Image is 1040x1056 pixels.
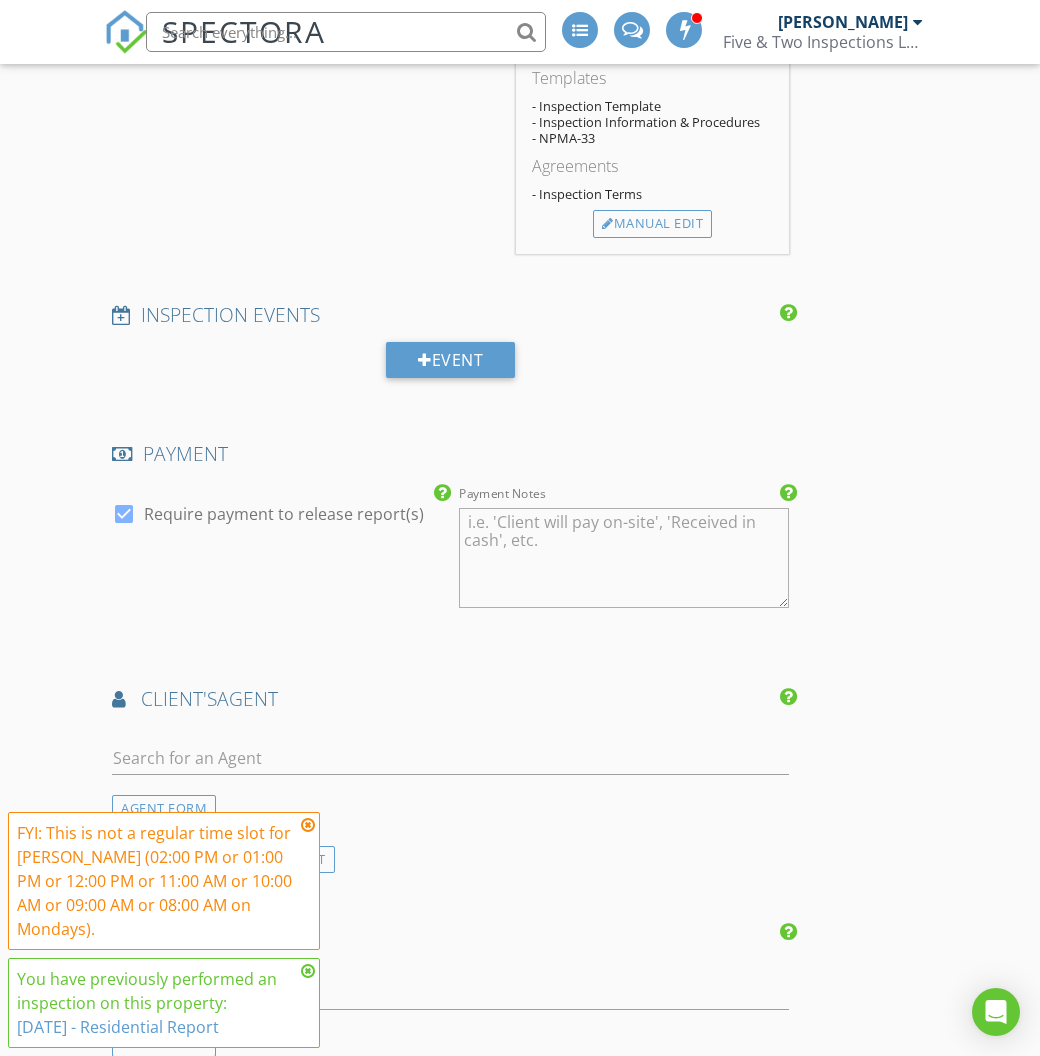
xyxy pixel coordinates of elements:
h4: LISTING AGENT [112,921,789,947]
a: [DATE] - Residential Report [17,1016,219,1038]
input: Search everything... [146,12,546,52]
div: [PERSON_NAME] [778,12,908,32]
input: Search for an Agent [112,977,789,1010]
div: - NPMA-33 [532,130,773,146]
div: Open Intercom Messenger [972,988,1020,1036]
h4: INSPECTION EVENTS [112,302,789,328]
div: - Inspection Terms [532,186,773,202]
div: - Inspection Information & Procedures [532,114,773,130]
div: FYI: This is not a regular time slot for [PERSON_NAME] (02:00 PM or 01:00 PM or 12:00 PM or 11:00... [17,821,295,941]
div: Templates [532,66,773,90]
img: The Best Home Inspection Software - Spectora [104,10,148,54]
div: Event [386,342,515,378]
div: - Inspection Template [532,98,773,114]
div: You have previously performed an inspection on this property: [17,967,295,1039]
h4: AGENT [112,686,789,712]
a: SPECTORA [104,27,326,69]
div: Manual Edit [593,210,712,238]
input: Search for an Agent [112,742,789,775]
span: client's [141,685,217,712]
div: Agreements [532,154,773,178]
label: Require payment to release report(s) [144,504,424,524]
div: AGENT FORM [112,795,216,822]
div: Five & Two Inspections LLC [723,32,923,52]
h4: PAYMENT [112,441,789,467]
